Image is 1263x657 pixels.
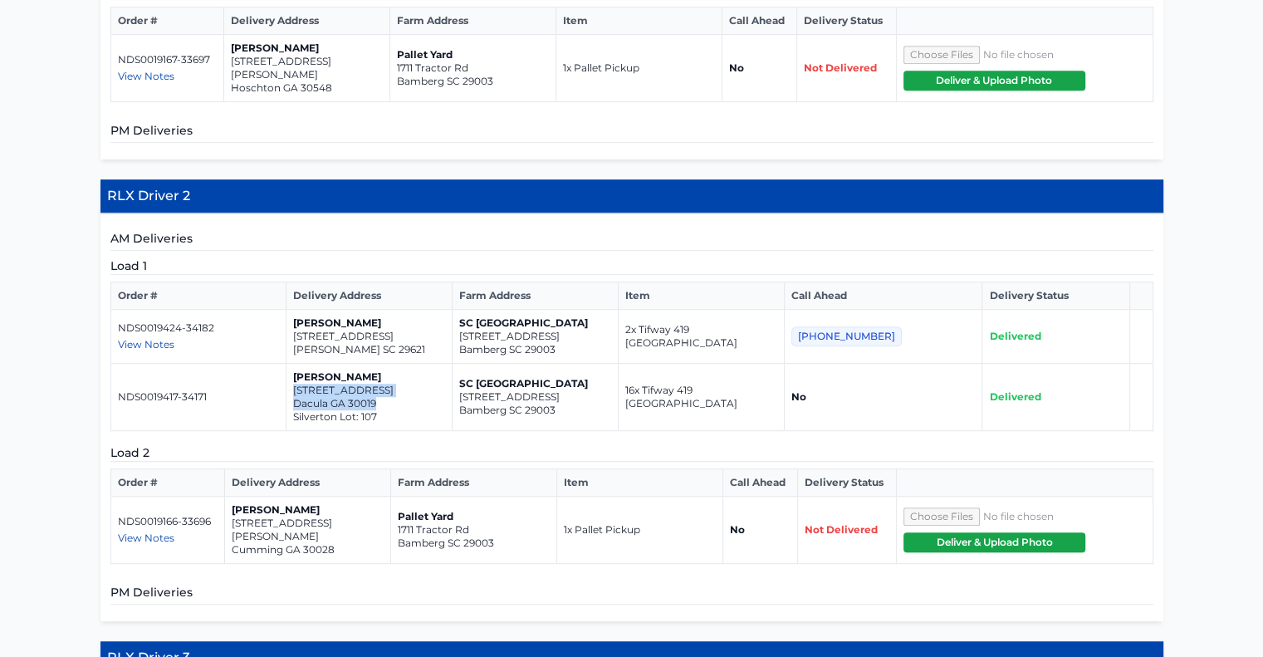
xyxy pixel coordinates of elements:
th: Delivery Status [797,7,897,35]
span: Not Delivered [804,61,877,74]
strong: No [791,390,806,403]
th: Call Ahead [723,469,798,497]
h5: Load 1 [110,257,1153,275]
p: SC [GEOGRAPHIC_DATA] [459,316,611,330]
th: Call Ahead [722,7,797,35]
p: Bamberg SC 29003 [459,343,611,356]
th: Delivery Address [286,282,452,310]
td: 2x Tifway 419 [GEOGRAPHIC_DATA] [618,310,784,364]
p: [PERSON_NAME] SC 29621 [293,343,445,356]
p: SC [GEOGRAPHIC_DATA] [459,377,611,390]
p: Silverton Lot: 107 [293,410,445,424]
th: Call Ahead [784,282,982,310]
p: Bamberg SC 29003 [397,75,549,88]
p: [STREET_ADDRESS] [293,330,445,343]
p: Hoschton GA 30548 [231,81,383,95]
p: [STREET_ADDRESS] [459,330,611,343]
td: 16x Tifway 419 [GEOGRAPHIC_DATA] [618,364,784,431]
p: [STREET_ADDRESS] [459,390,611,404]
span: Not Delivered [805,523,878,536]
th: Delivery Address [225,469,391,497]
span: [PHONE_NUMBER] [791,326,902,346]
p: Pallet Yard [397,48,549,61]
button: Deliver & Upload Photo [903,532,1084,552]
h5: Load 2 [110,444,1153,462]
p: [PERSON_NAME] [232,503,384,517]
th: Order # [110,282,286,310]
p: Dacula GA 30019 [293,397,445,410]
span: Delivered [989,330,1040,342]
strong: No [730,523,745,536]
th: Farm Address [452,282,618,310]
p: [STREET_ADDRESS] [293,384,445,397]
th: Order # [110,469,225,497]
th: Order # [110,7,224,35]
p: [STREET_ADDRESS][PERSON_NAME] [232,517,384,543]
p: [PERSON_NAME] [293,370,445,384]
strong: No [729,61,744,74]
p: Cumming GA 30028 [232,543,384,556]
th: Delivery Address [224,7,390,35]
p: NDS0019166-33696 [118,515,218,528]
p: NDS0019417-34171 [118,390,279,404]
th: Item [618,282,784,310]
span: Delivered [989,390,1040,403]
th: Farm Address [390,7,556,35]
th: Delivery Status [982,282,1130,310]
th: Delivery Status [797,469,896,497]
th: Item [556,7,722,35]
p: [STREET_ADDRESS][PERSON_NAME] [231,55,383,81]
p: [PERSON_NAME] [231,42,383,55]
button: Deliver & Upload Photo [903,71,1085,91]
span: View Notes [118,338,174,351]
p: NDS0019424-34182 [118,321,279,335]
th: Farm Address [391,469,557,497]
h5: PM Deliveries [110,122,1153,143]
p: NDS0019167-33697 [118,53,218,66]
p: Pallet Yard [398,510,550,523]
p: [PERSON_NAME] [293,316,445,330]
td: 1x Pallet Pickup [556,35,722,102]
span: View Notes [118,70,174,82]
h5: PM Deliveries [110,584,1153,605]
h4: RLX Driver 2 [100,179,1163,213]
th: Item [557,469,723,497]
p: Bamberg SC 29003 [459,404,611,417]
p: 1711 Tractor Rd [397,61,549,75]
h5: AM Deliveries [110,230,1153,251]
p: 1711 Tractor Rd [398,523,550,537]
span: View Notes [118,532,174,544]
p: Bamberg SC 29003 [398,537,550,550]
td: 1x Pallet Pickup [557,497,723,564]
